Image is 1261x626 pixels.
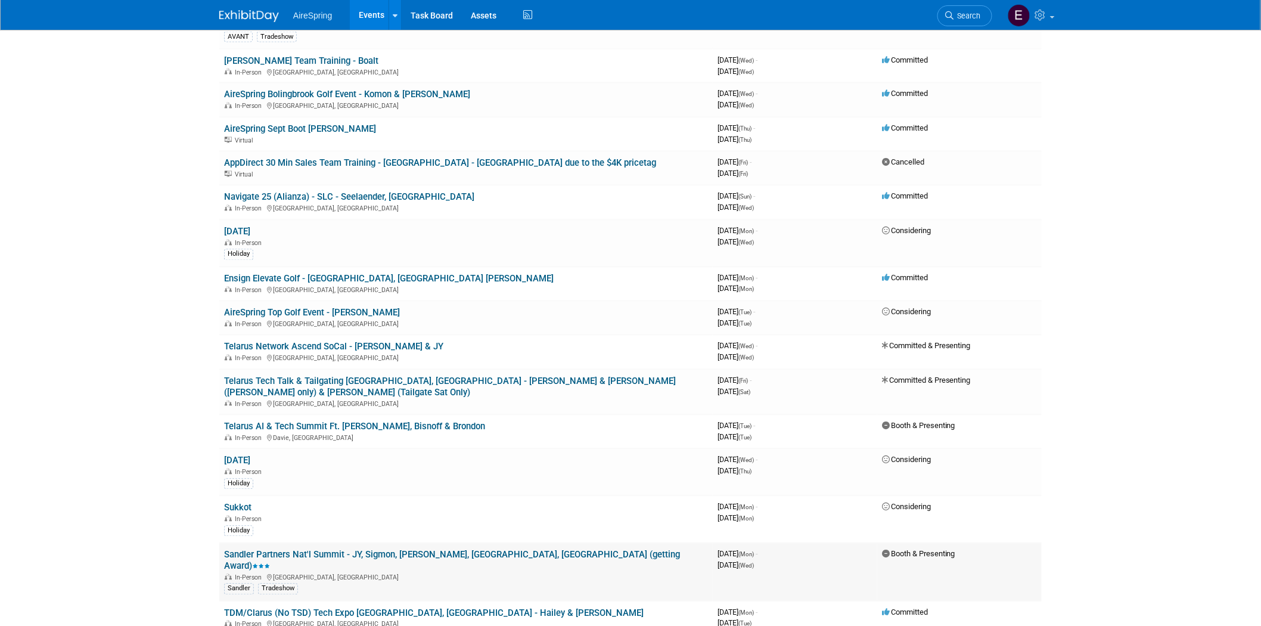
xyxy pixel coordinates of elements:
span: - [756,89,757,98]
span: [DATE] [718,467,751,476]
span: Search [953,11,981,20]
div: Holiday [224,479,253,489]
span: [DATE] [718,192,755,201]
img: In-Person Event [225,103,232,109]
span: Considering [882,308,931,317]
span: (Tue) [738,309,751,316]
div: Holiday [224,249,253,260]
img: ExhibitDay [219,10,279,22]
span: (Wed) [738,563,754,569]
span: (Mon) [738,551,754,558]
span: [DATE] [718,169,748,178]
span: Booth & Presenting [882,550,955,559]
span: (Fri) [738,171,748,178]
span: - [753,422,755,430]
span: In-Person [235,355,265,362]
span: (Thu) [738,469,751,475]
span: (Thu) [738,137,751,144]
span: [DATE] [718,319,751,328]
span: - [756,550,757,559]
a: TDM/Clarus (No TSD) Tech Expo [GEOGRAPHIC_DATA], [GEOGRAPHIC_DATA] - Hailey & [PERSON_NAME] [224,608,644,619]
span: (Wed) [738,205,754,212]
span: [DATE] [718,353,754,362]
span: In-Person [235,287,265,295]
div: Tradeshow [258,584,298,594]
span: [DATE] [718,227,757,235]
span: In-Person [235,435,265,442]
a: Sukkot [224,503,251,513]
span: (Mon) [738,504,754,511]
span: (Tue) [738,321,751,327]
div: AVANT [224,32,253,42]
span: In-Person [235,516,265,523]
img: In-Person Event [225,574,232,580]
img: Virtual Event [225,171,232,177]
span: - [753,192,755,201]
a: AireSpring Bolingbrook Golf Event - Komon & [PERSON_NAME] [224,89,470,100]
a: Telarus AI & Tech Summit Ft. [PERSON_NAME], Bisnoff & Brondon [224,422,485,432]
div: [GEOGRAPHIC_DATA], [GEOGRAPHIC_DATA] [224,203,708,213]
div: Holiday [224,526,253,537]
a: AireSpring Top Golf Event - [PERSON_NAME] [224,308,400,318]
span: - [756,342,757,351]
span: In-Person [235,69,265,76]
span: In-Person [235,321,265,329]
span: - [756,227,757,235]
span: In-Person [235,469,265,476]
div: [GEOGRAPHIC_DATA], [GEOGRAPHIC_DATA] [224,353,708,362]
a: [PERSON_NAME] Team Training - Boalt [224,55,378,66]
span: (Wed) [738,57,754,64]
span: [DATE] [718,274,757,283]
span: Considering [882,503,931,512]
span: [DATE] [718,284,754,293]
span: [DATE] [718,388,750,396]
span: Committed [882,89,928,98]
div: [GEOGRAPHIC_DATA], [GEOGRAPHIC_DATA] [224,399,708,408]
span: (Wed) [738,343,754,350]
span: Booth & Presenting [882,422,955,430]
span: [DATE] [718,433,751,442]
span: In-Person [235,574,265,582]
span: [DATE] [718,561,754,570]
span: Committed [882,55,928,64]
img: In-Person Event [225,240,232,246]
span: Committed & Presenting [882,376,971,385]
span: (Mon) [738,228,754,235]
span: Committed [882,274,928,283]
span: (Tue) [738,423,751,430]
span: In-Person [235,401,265,408]
span: In-Person [235,103,265,110]
span: Cancelled [882,158,924,167]
span: [DATE] [718,158,751,167]
a: Ensign Elevate Golf - [GEOGRAPHIC_DATA], [GEOGRAPHIC_DATA] [PERSON_NAME] [224,274,554,284]
img: Virtual Event [225,137,232,143]
span: - [750,158,751,167]
div: Tradeshow [257,32,297,42]
a: AppDirect 30 Min Sales Team Training - [GEOGRAPHIC_DATA] - [GEOGRAPHIC_DATA] due to the $4K pricetag [224,158,656,169]
span: (Fri) [738,160,748,166]
span: [DATE] [718,135,751,144]
span: (Fri) [738,378,748,385]
span: (Sat) [738,389,750,396]
span: In-Person [235,205,265,213]
span: - [756,608,757,617]
span: [DATE] [718,101,754,110]
div: [GEOGRAPHIC_DATA], [GEOGRAPHIC_DATA] [224,572,708,582]
span: (Thu) [738,126,751,132]
span: (Sun) [738,194,751,200]
span: [DATE] [718,503,757,512]
span: (Mon) [738,516,754,522]
span: [DATE] [718,238,754,247]
span: (Mon) [738,286,754,293]
span: (Mon) [738,275,754,282]
span: (Mon) [738,610,754,616]
a: Navigate 25 (Alianza) - SLC - Seelaender, [GEOGRAPHIC_DATA] [224,192,474,203]
a: Telarus Tech Talk & Tailgating [GEOGRAPHIC_DATA], [GEOGRAPHIC_DATA] - [PERSON_NAME] & [PERSON_NAM... [224,376,676,398]
span: In-Person [235,240,265,247]
span: - [756,55,757,64]
div: [GEOGRAPHIC_DATA], [GEOGRAPHIC_DATA] [224,67,708,76]
span: (Wed) [738,103,754,109]
span: (Wed) [738,69,754,75]
a: Sandler Partners Nat'l Summit - JY, Sigmon, [PERSON_NAME], [GEOGRAPHIC_DATA], [GEOGRAPHIC_DATA] (... [224,550,680,572]
span: - [750,376,751,385]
